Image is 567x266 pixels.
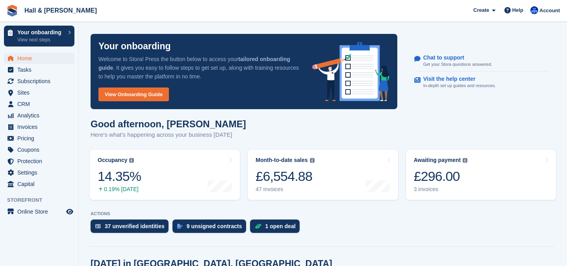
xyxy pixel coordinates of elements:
[414,168,468,184] div: £296.00
[187,223,242,229] div: 9 unsigned contracts
[4,179,74,190] a: menu
[4,121,74,132] a: menu
[4,87,74,98] a: menu
[17,110,65,121] span: Analytics
[17,179,65,190] span: Capital
[4,144,74,155] a: menu
[91,211,555,216] p: ACTIONS
[177,224,183,229] img: contract_signature_icon-13c848040528278c33f63329250d36e43548de30e8caae1d1a13099fd9432cc5.svg
[4,110,74,121] a: menu
[312,42,389,101] img: onboarding-info-6c161a55d2c0e0a8cae90662b2fe09162a5109e8cc188191df67fb4f79e88e88.svg
[172,219,250,237] a: 9 unsigned contracts
[256,157,308,164] div: Month-to-date sales
[17,64,65,75] span: Tasks
[539,7,560,15] span: Account
[256,186,314,193] div: 47 invoices
[423,76,490,82] p: Visit the help center
[255,223,261,229] img: deal-1b604bf984904fb50ccaf53a9ad4b4a5d6e5aea283cecdc64d6e3604feb123c2.svg
[21,4,100,17] a: Hall & [PERSON_NAME]
[91,219,172,237] a: 37 unverified identities
[17,53,65,64] span: Home
[105,223,165,229] div: 37 unverified identities
[265,223,296,229] div: 1 open deal
[98,55,300,81] p: Welcome to Stora! Press the button below to access your . It gives you easy to follow steps to ge...
[91,119,246,129] h1: Good afternoon, [PERSON_NAME]
[17,76,65,87] span: Subscriptions
[4,99,74,110] a: menu
[473,6,489,14] span: Create
[7,196,78,204] span: Storefront
[463,158,467,163] img: icon-info-grey-7440780725fd019a000dd9b08b2336e03edf1995a4989e88bcd33f0948082b44.svg
[90,150,240,200] a: Occupancy 14.35% 0.19% [DATE]
[4,26,74,47] a: Your onboarding View next steps
[98,87,169,101] a: View Onboarding Guide
[17,36,64,43] p: View next steps
[423,61,492,68] p: Get your Stora questions answered.
[4,156,74,167] a: menu
[423,82,496,89] p: In-depth set up guides and resources.
[4,206,74,217] a: menu
[91,130,246,140] p: Here's what's happening across your business [DATE]
[6,5,18,17] img: stora-icon-8386f47178a22dfd0bd8f6a31ec36ba5ce8667c1dd55bd0f319d3a0aa187defe.svg
[414,50,548,72] a: Chat to support Get your Stora questions answered.
[248,150,398,200] a: Month-to-date sales £6,554.88 47 invoices
[423,54,486,61] p: Chat to support
[98,42,171,51] p: Your onboarding
[98,157,127,164] div: Occupancy
[17,206,65,217] span: Online Store
[65,207,74,216] a: Preview store
[95,224,101,229] img: verify_identity-adf6edd0f0f0b5bbfe63781bf79b02c33cf7c696d77639b501bdc392416b5a36.svg
[17,87,65,98] span: Sites
[530,6,538,14] img: Claire Banham
[17,30,64,35] p: Your onboarding
[17,121,65,132] span: Invoices
[414,157,461,164] div: Awaiting payment
[17,133,65,144] span: Pricing
[98,168,141,184] div: 14.35%
[414,72,548,93] a: Visit the help center In-depth set up guides and resources.
[17,167,65,178] span: Settings
[4,64,74,75] a: menu
[17,144,65,155] span: Coupons
[4,167,74,178] a: menu
[17,99,65,110] span: CRM
[406,150,556,200] a: Awaiting payment £296.00 3 invoices
[414,186,468,193] div: 3 invoices
[250,219,304,237] a: 1 open deal
[256,168,314,184] div: £6,554.88
[17,156,65,167] span: Protection
[4,133,74,144] a: menu
[98,186,141,193] div: 0.19% [DATE]
[4,76,74,87] a: menu
[310,158,315,163] img: icon-info-grey-7440780725fd019a000dd9b08b2336e03edf1995a4989e88bcd33f0948082b44.svg
[512,6,523,14] span: Help
[4,53,74,64] a: menu
[129,158,134,163] img: icon-info-grey-7440780725fd019a000dd9b08b2336e03edf1995a4989e88bcd33f0948082b44.svg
